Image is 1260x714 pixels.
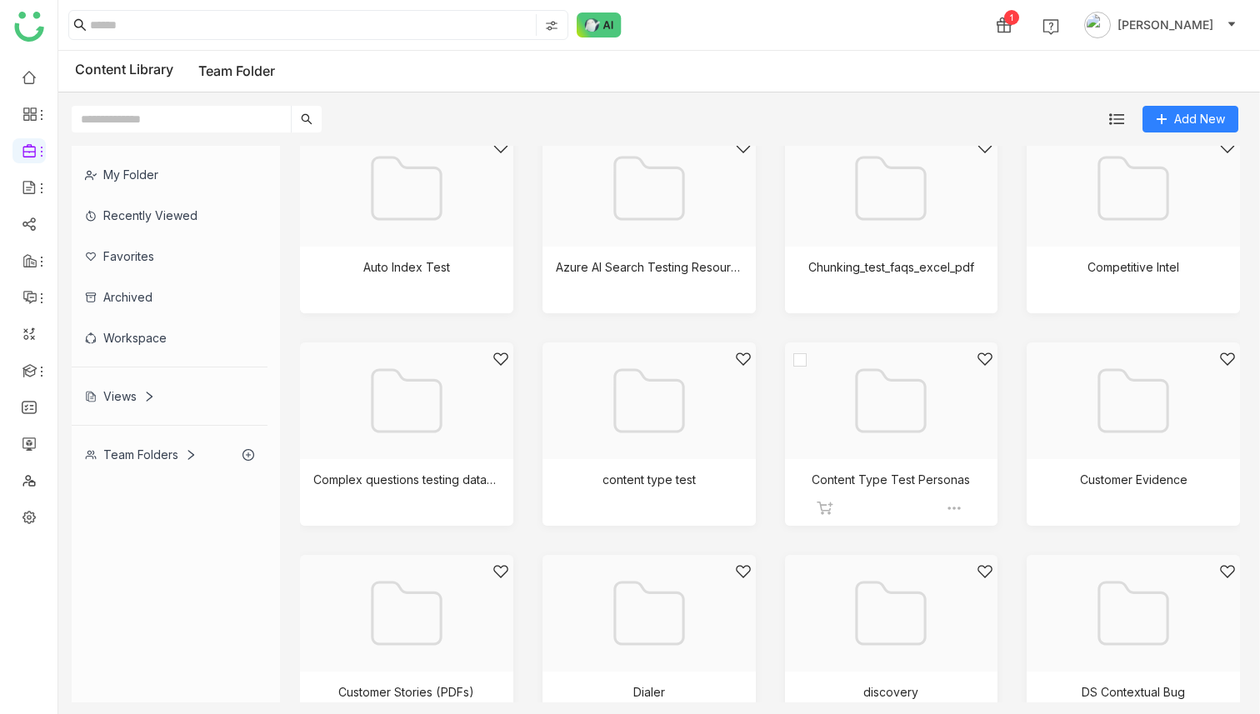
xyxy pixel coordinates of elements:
div: Views [85,389,155,403]
div: Recently Viewed [72,195,267,236]
img: Folder [365,147,448,230]
div: Dialer [633,685,665,699]
div: Complex questions testing database [313,472,500,487]
div: Archived [72,277,267,317]
img: more-options.svg [946,500,962,517]
div: Auto Index Test [363,260,450,274]
div: Azure AI Search Testing Resources [556,260,742,274]
img: Folder [365,359,448,442]
button: [PERSON_NAME] [1081,12,1240,38]
img: Folder [607,359,691,442]
img: search-type.svg [545,19,558,32]
img: logo [14,12,44,42]
img: help.svg [1042,18,1059,35]
img: Folder [849,572,932,655]
span: [PERSON_NAME] [1117,16,1213,34]
div: Chunking_test_faqs_excel_pdf [808,260,974,274]
img: Folder [849,147,932,230]
div: My Folder [72,154,267,195]
button: Add New [1142,106,1238,132]
div: Team Folders [85,447,197,462]
div: Content Library [75,61,275,82]
img: add_to_share_grey.svg [817,500,833,517]
img: Folder [1092,359,1175,442]
img: Folder [607,147,691,230]
img: Folder [607,572,691,655]
div: Workspace [72,317,267,358]
div: DS Contextual Bug [1082,685,1185,699]
img: Folder [1092,572,1175,655]
div: Customer Evidence [1080,472,1187,487]
img: Folder [1092,147,1175,230]
div: content type test [602,472,696,487]
img: list.svg [1109,112,1124,127]
a: Team Folder [198,62,275,79]
img: ask-buddy-normal.svg [577,12,622,37]
div: Customer Stories (PDFs) [338,685,474,699]
img: avatar [1084,12,1111,38]
div: Favorites [72,236,267,277]
img: Folder [365,572,448,655]
span: Add New [1174,110,1225,128]
div: discovery [863,685,918,699]
div: 1 [1004,10,1019,25]
div: Competitive Intel [1087,260,1179,274]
